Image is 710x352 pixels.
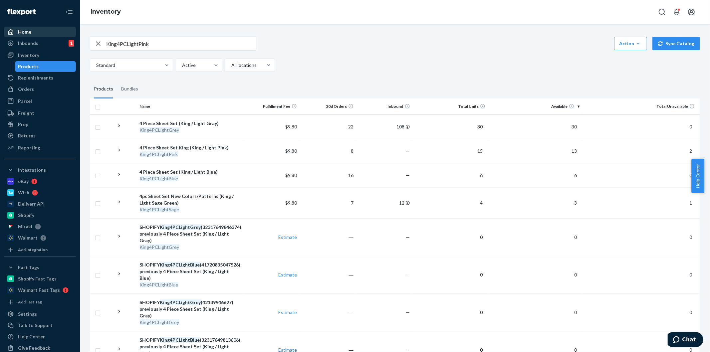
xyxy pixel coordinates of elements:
[140,176,178,181] em: King4PCLightBlue
[278,272,297,277] a: Estimate
[4,233,76,243] a: Walmart
[140,127,179,133] em: King4PCLightGrey
[18,201,45,207] div: Deliverr API
[475,148,485,154] span: 15
[4,38,76,49] a: Inbounds1
[69,40,74,47] div: 1
[15,61,76,72] a: Products
[4,298,76,306] a: Add Fast Tag
[18,235,38,241] div: Walmart
[572,172,580,178] span: 6
[18,311,37,317] div: Settings
[687,172,695,178] span: 0
[18,75,53,81] div: Replenishments
[582,98,700,114] th: Total Unavailable
[140,144,240,151] div: 4 Piece Sheet Set King (King / Light Pink)
[488,98,582,114] th: Available
[4,331,76,342] a: Help Center
[18,52,39,59] div: Inventory
[18,178,29,185] div: eBay
[300,163,356,187] td: 16
[356,98,413,114] th: Inbound
[687,309,695,315] span: 0
[4,27,76,37] a: Home
[278,309,297,315] a: Estimate
[106,37,256,50] input: Search inventory by name or sku
[140,207,179,212] em: King4PCLightSage
[91,8,121,15] a: Inventory
[572,200,580,206] span: 3
[18,247,48,253] div: Add Integration
[300,218,356,256] td: ―
[691,159,704,193] button: Help Center
[94,80,113,98] div: Products
[18,121,28,128] div: Prep
[4,165,76,175] button: Integrations
[18,86,34,92] div: Orders
[300,114,356,139] td: 22
[140,262,240,281] div: SHOPIFY (41720835047526), previously 4 Piece Sheet Set (King / Light Blue)
[687,234,695,240] span: 0
[406,309,410,315] span: —
[278,234,297,240] a: Estimate
[4,50,76,61] a: Inventory
[356,114,413,139] td: 108
[140,151,178,157] em: King4PCLightPink
[18,29,31,35] div: Home
[140,282,178,287] em: King4PCLightBlue
[4,108,76,118] a: Freight
[4,309,76,319] a: Settings
[4,73,76,83] a: Replenishments
[572,234,580,240] span: 0
[7,9,36,15] img: Flexport logo
[4,142,76,153] a: Reporting
[140,224,240,244] div: SHOPIFY (32317649846374), previously 4 Piece Sheet Set (King / Light Gray)
[4,273,76,284] a: Shopify Fast Tags
[160,299,201,305] em: King4PCLightGrey
[300,293,356,331] td: ―
[670,5,683,19] button: Open notifications
[160,262,200,267] em: King4PCLightBlue
[477,234,485,240] span: 0
[300,139,356,163] td: 8
[572,272,580,277] span: 0
[160,224,201,230] em: King4PCLightGrey
[140,319,179,325] em: King4PCLightGrey
[4,221,76,232] a: Mirakl
[4,210,76,221] a: Shopify
[668,332,703,349] iframe: Opens a widget where you can chat to one of our agents
[4,176,76,187] a: eBay
[4,320,76,331] button: Talk to Support
[477,172,485,178] span: 6
[18,167,46,173] div: Integrations
[406,148,410,154] span: —
[18,132,36,139] div: Returns
[285,148,297,154] span: $9.80
[685,5,698,19] button: Open account menu
[300,187,356,218] td: 7
[285,200,297,206] span: $9.80
[140,193,240,206] div: 4pc Sheet Set New Colors/Patterns (King / Light Sage Green)
[4,119,76,130] a: Prep
[140,120,240,127] div: 4 Piece Sheet Set (King / Light Gray)
[4,262,76,273] button: Fast Tags
[655,5,669,19] button: Open Search Box
[18,40,38,47] div: Inbounds
[18,264,39,271] div: Fast Tags
[477,200,485,206] span: 4
[614,37,647,50] button: Action
[477,309,485,315] span: 0
[85,2,126,22] ol: breadcrumbs
[18,333,45,340] div: Help Center
[4,96,76,106] a: Parcel
[475,124,485,129] span: 30
[4,246,76,254] a: Add Integration
[160,337,200,343] em: King4PCLightBlue
[137,98,243,114] th: Name
[63,5,76,19] button: Close Navigation
[18,110,34,116] div: Freight
[406,234,410,240] span: —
